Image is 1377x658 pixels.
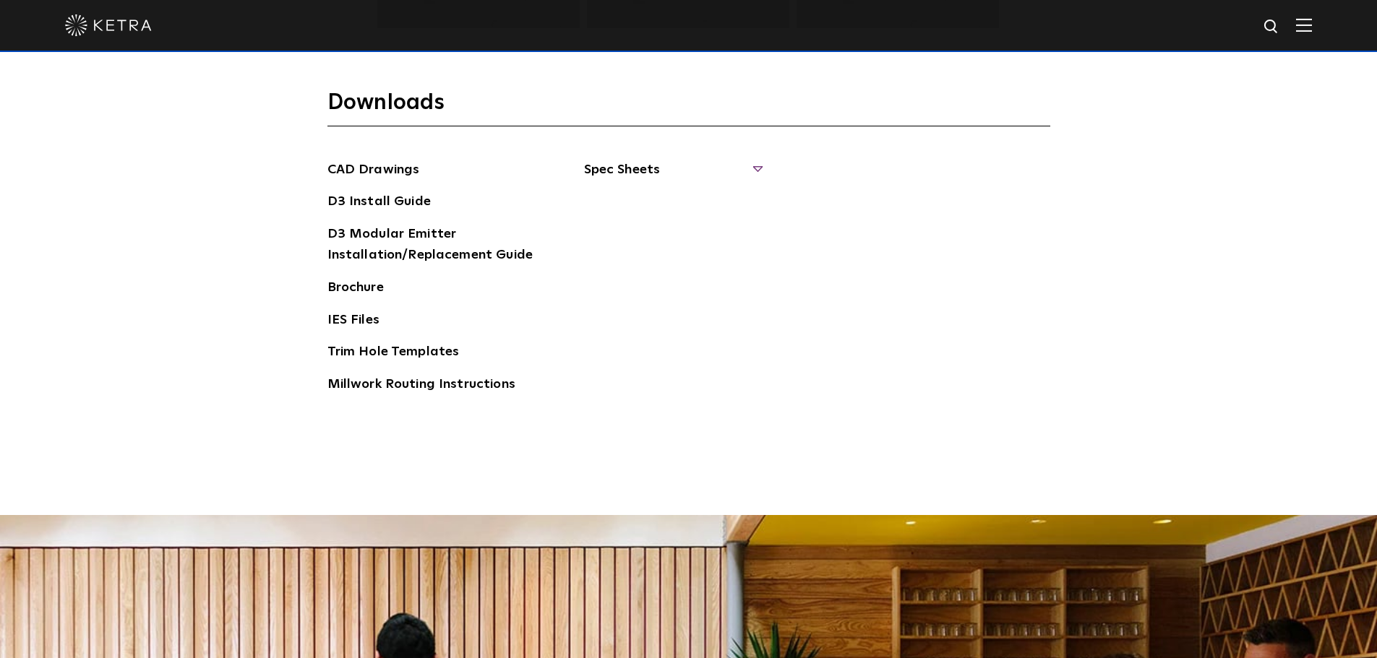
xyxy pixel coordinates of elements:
a: CAD Drawings [327,160,420,183]
a: IES Files [327,310,379,333]
a: D3 Modular Emitter Installation/Replacement Guide [327,224,544,268]
span: Spec Sheets [584,160,761,191]
a: Millwork Routing Instructions [327,374,515,397]
a: Trim Hole Templates [327,342,460,365]
a: Brochure [327,277,384,300]
img: Hamburger%20Nav.svg [1296,18,1312,32]
img: ketra-logo-2019-white [65,14,152,36]
a: D3 Install Guide [327,191,431,215]
img: search icon [1263,18,1281,36]
h3: Downloads [327,89,1050,126]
